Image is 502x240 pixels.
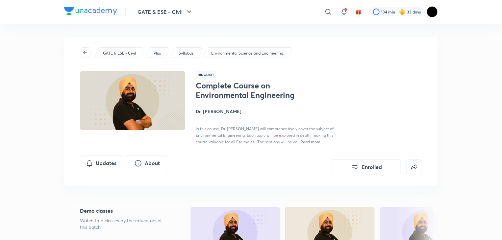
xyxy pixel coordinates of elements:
[134,5,197,18] button: GATE & ESE - Civil
[211,50,283,56] p: Environmental Science and Engineering
[153,50,162,56] a: Plus
[79,70,186,131] img: Thumbnail
[103,50,136,56] p: GATE & ESE - Civil
[154,50,161,56] p: Plus
[399,9,406,15] img: streak
[196,71,215,78] span: Hinglish
[80,207,169,215] h5: Demo classes
[406,159,422,175] button: false
[210,50,285,56] a: Environmental Science and Engineering
[179,50,193,56] p: Syllabus
[353,7,364,17] button: avatar
[300,139,320,144] span: Read more
[102,50,137,56] a: GATE & ESE - Civil
[64,7,117,15] img: Company Logo
[196,81,303,100] h1: Complete Course on Environmental Engineering
[80,217,169,230] p: Watch free classes by the educators of this batch
[196,126,334,144] span: In this course, Dr. [PERSON_NAME] will comprehensively cover the subject of Environmental Enginee...
[196,108,343,115] h4: Dr. [PERSON_NAME]
[80,156,122,171] button: Updates
[178,50,195,56] a: Syllabus
[332,159,401,175] button: Enrolled
[126,156,168,171] button: About
[356,9,362,15] img: avatar
[64,7,117,17] a: Company Logo
[427,6,438,17] img: Prakhar Charan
